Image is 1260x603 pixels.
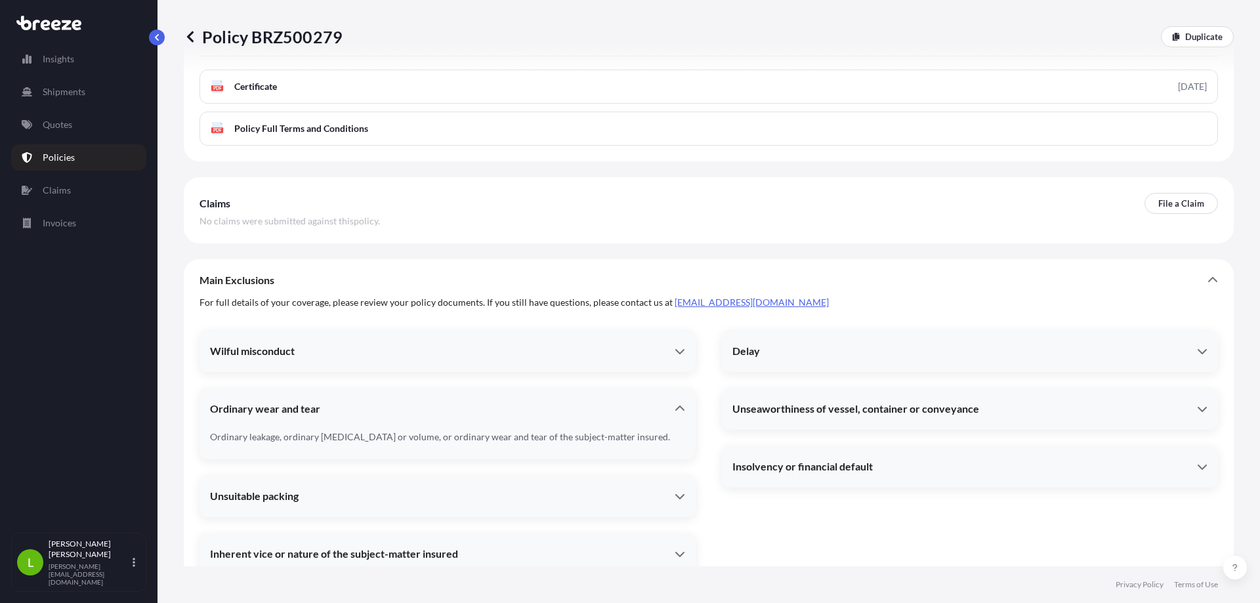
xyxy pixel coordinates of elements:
[199,538,696,570] div: Inherent vice or nature of the subject-matter insured
[199,112,1218,146] a: PDFPolicy Full Terms and Conditions
[11,177,146,203] a: Claims
[199,296,1218,309] span: For full details of your coverage, please review your policy documents. If you still have questio...
[43,85,85,98] p: Shipments
[234,80,277,93] span: Certificate
[199,480,696,512] div: Unsuitable packing
[11,79,146,105] a: Shipments
[199,70,1218,104] a: PDFCertificate[DATE]
[28,556,33,569] span: L
[210,344,295,358] span: Wilful misconduct
[1116,579,1164,590] a: Privacy Policy
[184,26,343,47] p: Policy BRZ500279
[722,393,1218,425] div: Unseaworthiness of vessel, container or conveyance
[43,151,75,164] p: Policies
[732,460,873,473] span: Insolvency or financial default
[199,274,274,287] span: Main Exclusions
[11,46,146,72] a: Insights
[210,547,458,560] span: Inherent vice or nature of the subject-matter insured
[1178,80,1207,93] div: [DATE]
[43,217,76,230] p: Invoices
[1161,26,1234,47] a: Duplicate
[199,197,230,210] span: Claims
[722,335,1218,367] div: Delay
[732,344,760,358] span: Delay
[1185,30,1223,43] p: Duplicate
[1174,579,1218,590] a: Terms of Use
[675,297,829,308] a: [EMAIL_ADDRESS][DOMAIN_NAME]
[43,184,71,197] p: Claims
[49,562,130,586] p: [PERSON_NAME][EMAIL_ADDRESS][DOMAIN_NAME]
[1158,197,1204,210] p: File a Claim
[722,451,1218,482] div: Insolvency or financial default
[11,112,146,138] a: Quotes
[11,210,146,236] a: Invoices
[43,52,74,66] p: Insights
[210,430,670,444] span: Ordinary leakage, ordinary [MEDICAL_DATA] or volume, or ordinary wear and tear of the subject-mat...
[234,122,368,135] span: Policy Full Terms and Conditions
[43,118,72,131] p: Quotes
[210,489,299,503] span: Unsuitable packing
[199,393,696,425] div: Ordinary wear and tear
[11,144,146,171] a: Policies
[213,86,222,91] text: PDF
[1144,193,1218,214] a: File a Claim
[213,128,222,133] text: PDF
[210,402,320,415] span: Ordinary wear and tear
[199,264,1218,296] div: Main Exclusions
[732,402,979,415] span: Unseaworthiness of vessel, container or conveyance
[199,335,696,367] div: Wilful misconduct
[49,539,130,560] p: [PERSON_NAME] [PERSON_NAME]
[199,215,380,228] span: No claims were submitted against this policy .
